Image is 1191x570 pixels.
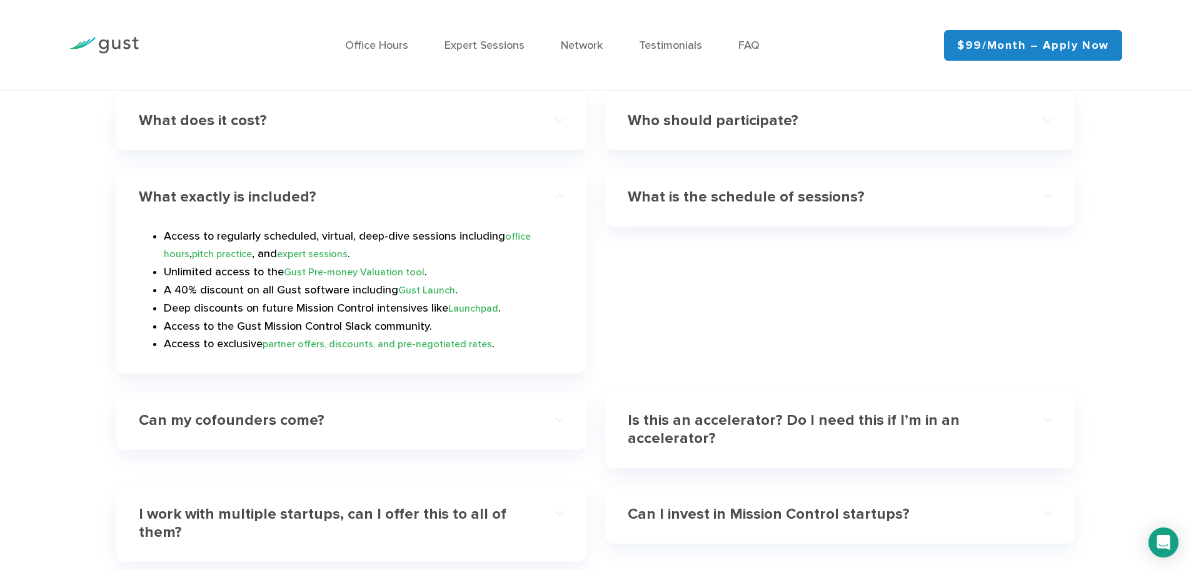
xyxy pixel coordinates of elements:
a: FAQ [738,39,760,52]
a: Gust Pre-money Valuation tool [284,266,425,278]
h4: I work with multiple startups, can I offer this to all of them? [139,506,521,542]
div: Open Intercom Messenger [1148,527,1178,557]
li: Unlimited access to the . [164,263,563,282]
a: Expert Sessions [445,39,525,52]
h4: Who should participate? [628,112,1010,130]
h4: Can I invest in Mission Control startups? [628,506,1010,524]
h4: What is the schedule of sessions? [628,188,1010,206]
h4: Can my cofounders come? [139,412,521,430]
a: Gust Launch [398,284,455,296]
li: Deep discounts on future Mission Control intensives like . [164,300,563,318]
li: Access to regularly scheduled, virtual, deep-dive sessions including , , and . [164,228,563,264]
a: partner offers, discounts, and pre-negotiated rates [263,338,492,350]
a: pitch practice [192,248,252,260]
a: expert sessions [277,248,348,260]
h4: What does it cost? [139,112,521,130]
a: $99/month – Apply Now [944,30,1122,61]
h4: Is this an accelerator? Do I need this if I’m in an accelerator? [628,412,1010,448]
li: A 40% discount on all Gust software including . [164,282,563,300]
a: Office Hours [345,39,408,52]
h4: What exactly is included? [139,188,521,206]
a: Testimonials [639,39,702,52]
img: Gust Logo [69,37,139,54]
a: Launchpad [448,302,498,314]
li: Access to exclusive . [164,335,563,354]
a: Network [561,39,603,52]
li: Access to the Gust Mission Control Slack community. [164,318,563,336]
